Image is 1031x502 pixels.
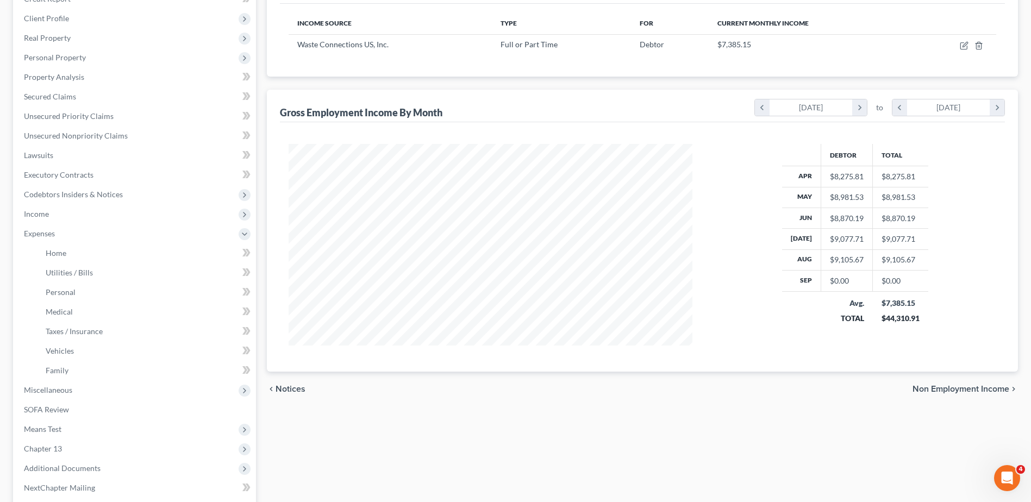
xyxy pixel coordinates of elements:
a: SOFA Review [15,400,256,419]
i: chevron_left [267,385,276,393]
span: Home [46,248,66,258]
div: $44,310.91 [882,313,920,324]
a: Taxes / Insurance [37,322,256,341]
span: Client Profile [24,14,69,23]
th: Sep [782,271,821,291]
div: $0.00 [830,275,864,286]
th: Jun [782,208,821,228]
span: Family [46,366,68,375]
a: Personal [37,283,256,302]
span: Secured Claims [24,92,76,101]
div: $7,385.15 [882,298,920,309]
div: TOTAL [830,313,864,324]
th: Debtor [821,144,873,166]
span: Property Analysis [24,72,84,81]
a: NextChapter Mailing [15,478,256,498]
span: Full or Part Time [501,40,558,49]
td: $8,275.81 [873,166,928,187]
div: [DATE] [907,99,990,116]
div: $9,105.67 [830,254,864,265]
span: Real Property [24,33,71,42]
span: $7,385.15 [717,40,751,49]
a: Unsecured Nonpriority Claims [15,126,256,146]
span: Vehicles [46,346,74,355]
div: $8,981.53 [830,192,864,203]
span: Additional Documents [24,463,101,473]
a: Lawsuits [15,146,256,165]
th: [DATE] [782,229,821,249]
td: $9,077.71 [873,229,928,249]
button: Non Employment Income chevron_right [913,385,1018,393]
div: Avg. [830,298,864,309]
span: Executory Contracts [24,170,93,179]
span: Type [501,19,517,27]
div: $8,870.19 [830,213,864,224]
span: Medical [46,307,73,316]
span: Income Source [297,19,352,27]
div: $9,077.71 [830,234,864,244]
span: Expenses [24,229,55,238]
i: chevron_left [755,99,770,116]
td: $9,105.67 [873,249,928,270]
span: Waste Connections US, Inc. [297,40,389,49]
span: Chapter 13 [24,444,62,453]
div: $8,275.81 [830,171,864,182]
i: chevron_left [892,99,907,116]
span: Notices [276,385,305,393]
a: Utilities / Bills [37,263,256,283]
button: chevron_left Notices [267,385,305,393]
td: $8,981.53 [873,187,928,208]
span: NextChapter Mailing [24,483,95,492]
span: Lawsuits [24,150,53,160]
span: Taxes / Insurance [46,327,103,336]
th: May [782,187,821,208]
a: Property Analysis [15,67,256,87]
span: For [640,19,653,27]
span: Personal [46,287,76,297]
span: to [876,102,883,113]
th: Apr [782,166,821,187]
span: Unsecured Priority Claims [24,111,114,121]
div: [DATE] [770,99,853,116]
span: 4 [1016,465,1025,474]
td: $0.00 [873,271,928,291]
span: Unsecured Nonpriority Claims [24,131,128,140]
span: Means Test [24,424,61,434]
div: Gross Employment Income By Month [280,106,442,119]
span: Current Monthly Income [717,19,809,27]
a: Home [37,243,256,263]
th: Aug [782,249,821,270]
a: Vehicles [37,341,256,361]
a: Executory Contracts [15,165,256,185]
span: Income [24,209,49,218]
span: Personal Property [24,53,86,62]
span: Miscellaneous [24,385,72,394]
a: Secured Claims [15,87,256,106]
i: chevron_right [852,99,867,116]
i: chevron_right [1009,385,1018,393]
td: $8,870.19 [873,208,928,228]
span: SOFA Review [24,405,69,414]
span: Utilities / Bills [46,268,93,277]
a: Family [37,361,256,380]
iframe: Intercom live chat [994,465,1020,491]
a: Unsecured Priority Claims [15,106,256,126]
span: Debtor [640,40,664,49]
a: Medical [37,302,256,322]
span: Non Employment Income [913,385,1009,393]
span: Codebtors Insiders & Notices [24,190,123,199]
i: chevron_right [990,99,1004,116]
th: Total [873,144,928,166]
